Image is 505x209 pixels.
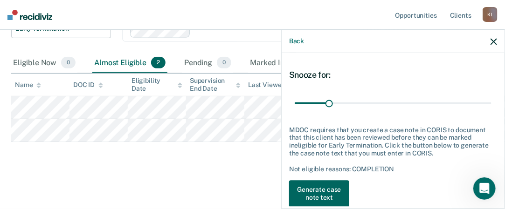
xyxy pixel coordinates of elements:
[248,53,332,74] div: Marked Ineligible
[289,181,349,208] button: Generate case note text
[73,81,103,89] div: DOC ID
[151,57,166,69] span: 2
[217,57,231,69] span: 0
[61,57,76,69] span: 0
[289,70,497,81] div: Snooze for:
[182,53,233,74] div: Pending
[92,53,167,74] div: Almost Eligible
[15,81,41,89] div: Name
[289,37,304,45] button: Back
[11,53,77,74] div: Eligible Now
[289,126,497,157] div: MDOC requires that you create a case note in CORIS to document that this client has been reviewed...
[190,77,241,93] div: Supervision End Date
[473,177,496,200] iframe: Intercom live chat
[483,7,498,22] div: K I
[248,81,293,89] div: Last Viewed
[289,165,497,173] div: Not eligible reasons: COMPLETION
[131,77,182,93] div: Eligibility Date
[7,10,52,20] img: Recidiviz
